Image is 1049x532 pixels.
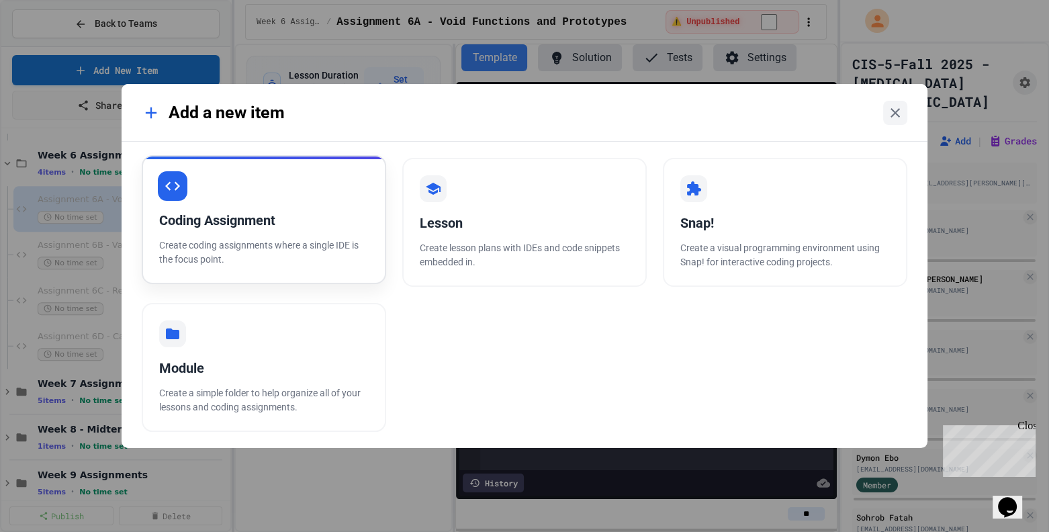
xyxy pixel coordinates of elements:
div: Coding Assignment [159,210,369,230]
div: Add a new item [142,100,285,126]
iframe: chat widget [993,478,1036,519]
div: Chat with us now!Close [5,5,93,85]
div: Module [159,358,369,378]
p: Create a simple folder to help organize all of your lessons and coding assignments. [159,386,369,414]
p: Create coding assignments where a single IDE is the focus point. [159,238,369,267]
iframe: chat widget [938,420,1036,477]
